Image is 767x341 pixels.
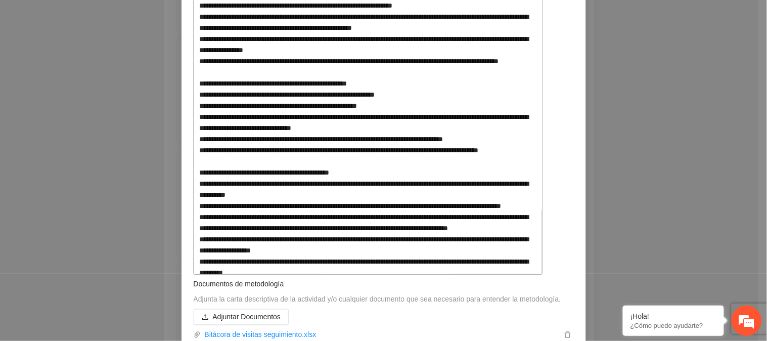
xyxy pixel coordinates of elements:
[630,322,716,329] p: ¿Cómo puedo ayudarte?
[562,329,574,340] button: delete
[202,314,209,322] span: upload
[194,295,561,304] span: Adjunta la carta descriptiva de la actividad y/o cualquier documento que sea necesario para enten...
[53,52,170,65] div: Chatee con nosotros ahora
[166,5,190,29] div: Minimizar ventana de chat en vivo
[5,231,193,266] textarea: Escriba su mensaje y pulse “Intro”
[213,312,281,323] span: Adjuntar Documentos
[194,313,289,321] span: uploadAdjuntar Documentos
[630,312,716,320] div: ¡Hola!
[194,309,289,325] button: uploadAdjuntar Documentos
[201,329,562,340] a: Bitácora de visitas seguimiento.xlsx
[562,331,573,338] span: delete
[194,280,284,288] span: Documentos de metodología
[59,112,140,215] span: Estamos en línea.
[194,331,201,338] span: paper-clip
